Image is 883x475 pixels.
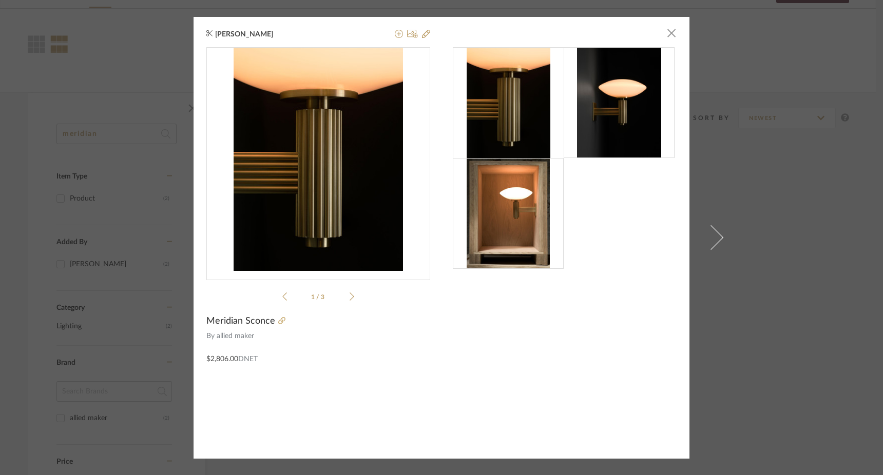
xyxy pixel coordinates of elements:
[215,30,289,39] span: [PERSON_NAME]
[206,331,215,342] span: By
[238,355,258,363] span: DNET
[661,23,682,44] button: Close
[321,294,326,300] span: 3
[577,47,661,158] img: 1c6cfd78-4e6c-4d70-9512-762e1c73b27c_216x216.jpg
[311,294,316,300] span: 1
[217,331,431,342] span: allied maker
[234,48,403,271] img: 6a13a480-27bc-409f-8dd9-15be50f92a1c_436x436.jpg
[467,158,550,269] img: 316f1ca6-9fcf-4c2a-8f7c-fcd3f8981128_216x216.jpg
[467,47,550,158] img: 6a13a480-27bc-409f-8dd9-15be50f92a1c_216x216.jpg
[316,294,321,300] span: /
[206,315,275,327] span: Meridian Sconce
[207,48,430,271] div: 0
[206,355,238,363] span: $2,806.00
